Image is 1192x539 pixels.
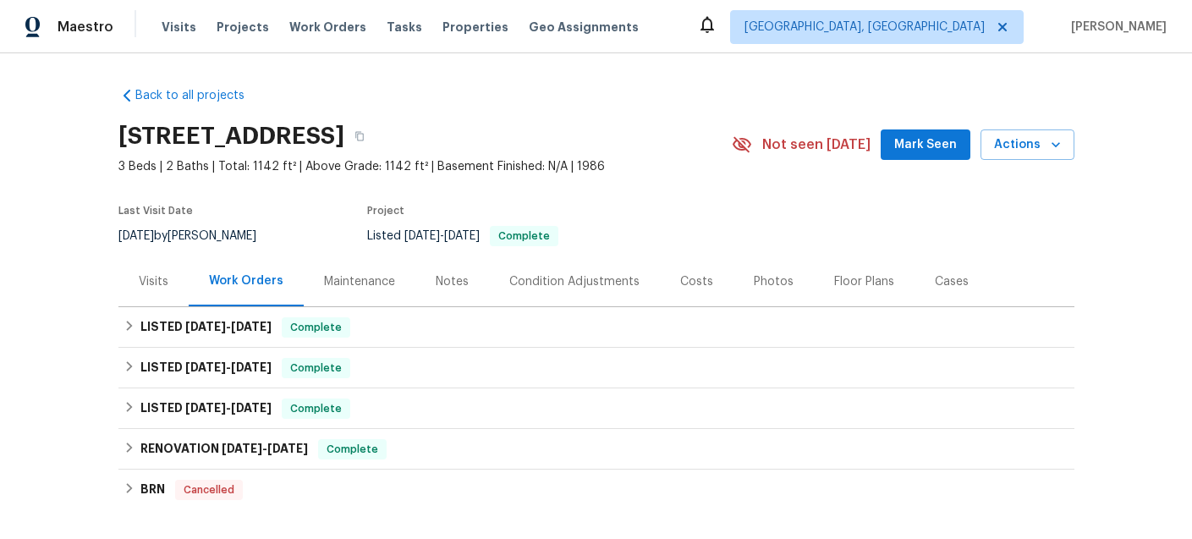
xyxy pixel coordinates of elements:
[231,402,272,414] span: [DATE]
[118,230,154,242] span: [DATE]
[894,135,957,156] span: Mark Seen
[118,158,732,175] span: 3 Beds | 2 Baths | Total: 1142 ft² | Above Grade: 1142 ft² | Basement Finished: N/A | 1986
[267,443,308,454] span: [DATE]
[344,121,375,151] button: Copy Address
[283,400,349,417] span: Complete
[140,399,272,419] h6: LISTED
[442,19,508,36] span: Properties
[283,319,349,336] span: Complete
[994,135,1061,156] span: Actions
[881,129,970,161] button: Mark Seen
[231,361,272,373] span: [DATE]
[185,402,226,414] span: [DATE]
[744,19,985,36] span: [GEOGRAPHIC_DATA], [GEOGRAPHIC_DATA]
[387,21,422,33] span: Tasks
[289,19,366,36] span: Work Orders
[185,361,226,373] span: [DATE]
[320,441,385,458] span: Complete
[118,470,1074,510] div: BRN Cancelled
[140,439,308,459] h6: RENOVATION
[935,273,969,290] div: Cases
[222,443,308,454] span: -
[162,19,196,36] span: Visits
[981,129,1074,161] button: Actions
[58,19,113,36] span: Maestro
[324,273,395,290] div: Maintenance
[118,307,1074,348] div: LISTED [DATE]-[DATE]Complete
[762,136,871,153] span: Not seen [DATE]
[509,273,640,290] div: Condition Adjustments
[177,481,241,498] span: Cancelled
[283,360,349,377] span: Complete
[118,429,1074,470] div: RENOVATION [DATE]-[DATE]Complete
[444,230,480,242] span: [DATE]
[140,358,272,378] h6: LISTED
[217,19,269,36] span: Projects
[404,230,480,242] span: -
[1064,19,1167,36] span: [PERSON_NAME]
[367,230,558,242] span: Listed
[185,402,272,414] span: -
[492,231,557,241] span: Complete
[436,273,469,290] div: Notes
[754,273,794,290] div: Photos
[118,87,281,104] a: Back to all projects
[140,317,272,338] h6: LISTED
[140,480,165,500] h6: BRN
[185,361,272,373] span: -
[222,443,262,454] span: [DATE]
[118,388,1074,429] div: LISTED [DATE]-[DATE]Complete
[367,206,404,216] span: Project
[185,321,272,333] span: -
[139,273,168,290] div: Visits
[209,272,283,289] div: Work Orders
[680,273,713,290] div: Costs
[118,128,344,145] h2: [STREET_ADDRESS]
[834,273,894,290] div: Floor Plans
[185,321,226,333] span: [DATE]
[404,230,440,242] span: [DATE]
[118,226,277,246] div: by [PERSON_NAME]
[529,19,639,36] span: Geo Assignments
[118,206,193,216] span: Last Visit Date
[118,348,1074,388] div: LISTED [DATE]-[DATE]Complete
[231,321,272,333] span: [DATE]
